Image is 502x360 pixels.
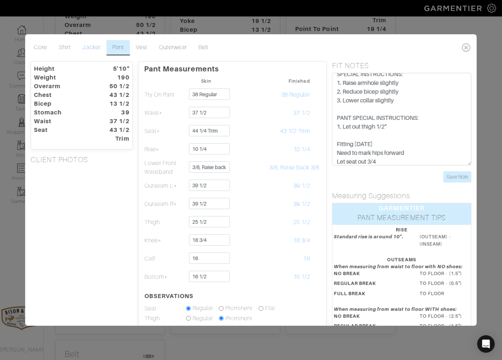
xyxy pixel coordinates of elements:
dt: 13 1/2 [99,99,135,108]
h5: CLIENT PHOTOS [31,155,133,164]
dd: (OUTSEAM) - (INSEAM) [414,233,475,247]
dt: REGULAR BREAK [328,322,414,332]
dt: Bicep [28,99,99,108]
label: Regular [192,304,213,313]
td: Calf [144,250,185,268]
dt: 43 1/2 Trim [99,126,135,143]
label: Prominent [225,314,252,323]
span: 18 3/4 [293,237,310,244]
a: Jacket [77,40,106,55]
label: Flat [265,304,275,313]
span: 43 1/2 Trim [280,128,310,134]
dd: TO FLOOR - (1.5") [414,322,475,329]
h5: FIT NOTES [332,61,471,70]
a: Core [28,40,53,55]
td: Knee* [144,231,185,250]
dt: Waist [28,117,99,126]
dt: 39 [99,108,135,117]
dt: NO BREAK [328,313,414,322]
label: Regular [192,314,213,323]
span: 38 Regular [281,91,310,98]
td: Calf [144,324,185,334]
div: RISE [333,226,470,233]
div: Open Intercom Messenger [477,335,495,353]
span: 16 1/2 [293,274,310,280]
a: Outerwear [153,40,192,55]
dt: REGULAR BREAK [328,280,414,290]
div: PANT MEASUREMENT TIPS [332,213,471,225]
dt: 50 1/2 [99,82,135,91]
td: Outseam R* [144,195,185,213]
a: Pant [107,40,130,55]
a: Belt [192,40,214,55]
span: 39 1/2 [293,201,310,207]
div: GARMENTIER [332,203,471,213]
span: 37 1/2 [293,110,310,116]
dd: TO FLOOR - (2.5") [414,313,475,320]
td: Waist* [144,104,185,122]
textarea: SPECIAL INSTRUCTIONS: 1. Raise armhole slightly 2. Reduce bicep slightly 3. Lower collar slightly... [332,73,471,165]
span: 39 1/2 [293,183,310,189]
small: Finished [289,78,310,84]
p: Pant Measurements [144,62,320,73]
dt: Weight [28,73,99,82]
dd: TO FLOOR [414,290,475,297]
td: Seat [144,304,185,314]
em: Standard rise is around 10". [333,234,403,239]
td: Lower Front Waistband [144,159,185,177]
td: Bottom* [144,268,185,286]
dt: Stomach [28,108,99,117]
em: When measuring from waist to floor with NO shoes: [333,264,462,269]
a: Vest [130,40,153,55]
td: Seat* [144,122,185,140]
td: Rise* [144,140,185,159]
div: OUTSEAMS [333,256,470,263]
span: 10 1/4 [293,146,310,153]
h5: Measuring Suggestions [332,191,471,200]
dt: Height [28,64,99,73]
em: When measuring from waist to floor WITH shoes: [333,306,456,312]
span: 3/8, Raise Back 3/8 [269,164,319,171]
td: Thigh [144,213,185,231]
dt: 5'10" [99,64,135,73]
label: Prominent [225,304,252,313]
td: Thigh [144,314,185,324]
small: Skin [201,78,212,84]
span: 16 [303,255,310,262]
dt: Seat [28,126,99,143]
dt: 190 [99,73,135,82]
td: Try On Pant [144,86,185,104]
a: Shirt [53,40,77,55]
dd: TO FLOOR - (0.5") [414,280,475,287]
dt: Overarm [28,82,99,91]
th: OBSERVATIONS [144,286,185,304]
td: Outseam L* [144,177,185,195]
dt: NO BREAK [328,270,414,280]
span: 25 1/2 [293,219,310,226]
input: Save Note [443,171,471,183]
dt: 43 1/2 [99,91,135,99]
dt: Chest [28,91,99,99]
dd: TO FLOOR - (1.5") [414,270,475,277]
label: Prominent [225,324,252,333]
dt: FULL BREAK [328,290,414,300]
dt: 37 1/2 [99,117,135,126]
label: Regular [192,324,213,333]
